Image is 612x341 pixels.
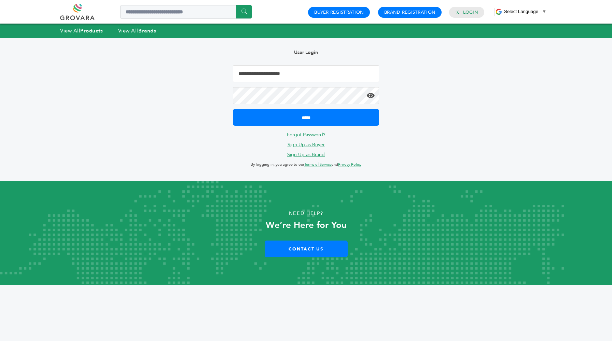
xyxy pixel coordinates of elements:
p: By logging in, you agree to our and [233,161,379,169]
b: User Login [294,49,318,56]
a: Sign Up as Buyer [288,141,325,148]
span: ▼ [542,9,546,14]
strong: We’re Here for You [266,219,347,231]
p: Need Help? [31,208,582,219]
input: Search a product or brand... [120,5,252,19]
a: Forgot Password? [287,132,325,138]
a: Brand Registration [384,9,435,15]
a: Buyer Registration [314,9,364,15]
input: Password [233,87,379,104]
a: View AllProducts [60,27,103,34]
strong: Products [80,27,103,34]
span: Select Language [504,9,538,14]
a: Sign Up as Brand [287,151,325,158]
strong: Brands [138,27,156,34]
a: Contact Us [265,241,348,257]
a: Login [463,9,478,15]
a: View AllBrands [118,27,156,34]
a: Privacy Policy [338,162,361,167]
a: Terms of Service [304,162,332,167]
a: Select Language​ [504,9,546,14]
input: Email Address [233,65,379,82]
